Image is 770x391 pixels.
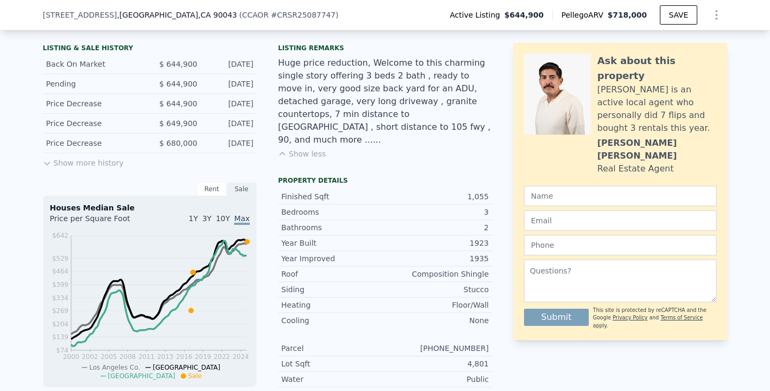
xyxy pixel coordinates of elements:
div: Price Decrease [46,118,141,129]
div: [DATE] [206,79,253,89]
div: 1923 [385,238,489,248]
div: [DATE] [206,138,253,148]
div: [PERSON_NAME] is an active local agent who personally did 7 flips and bought 3 rentals this year. [597,83,717,135]
div: None [385,315,489,326]
span: $ 644,900 [159,80,197,88]
span: Max [234,214,250,225]
div: Siding [281,284,385,295]
tspan: $399 [52,281,68,288]
div: Property details [278,176,492,185]
div: Rent [197,182,227,196]
div: [DATE] [206,59,253,69]
span: 3Y [202,214,211,223]
tspan: 2022 [214,353,230,361]
div: Price Decrease [46,98,141,109]
span: [STREET_ADDRESS] [43,10,117,20]
div: Price per Square Foot [50,213,150,230]
div: Finished Sqft [281,191,385,202]
span: , [GEOGRAPHIC_DATA] [117,10,237,20]
div: Real Estate Agent [597,162,674,175]
div: Listing remarks [278,44,492,52]
div: This site is protected by reCAPTCHA and the Google and apply. [593,307,717,330]
span: Sale [188,372,202,380]
div: 4,801 [385,358,489,369]
span: [GEOGRAPHIC_DATA] [108,372,175,380]
tspan: $269 [52,307,68,315]
tspan: $74 [56,347,68,354]
tspan: 2013 [157,353,174,361]
span: $718,000 [607,11,647,19]
div: Bathrooms [281,222,385,233]
a: Privacy Policy [613,315,648,320]
input: Name [524,186,717,206]
div: Sale [227,182,257,196]
span: Active Listing [450,10,504,20]
span: # CRSR25087747 [271,11,335,19]
tspan: 2016 [176,353,192,361]
div: Public [385,374,489,385]
span: Los Angeles Co. [89,364,140,371]
div: Cooling [281,315,385,326]
span: $ 644,900 [159,60,197,68]
tspan: 2000 [63,353,80,361]
div: Year Built [281,238,385,248]
div: [DATE] [206,98,253,109]
tspan: 2008 [119,353,136,361]
div: Composition Shingle [385,269,489,279]
div: 1935 [385,253,489,264]
div: Year Improved [281,253,385,264]
button: Submit [524,309,589,326]
div: [DATE] [206,118,253,129]
div: Price Decrease [46,138,141,148]
tspan: $464 [52,268,68,275]
div: [PHONE_NUMBER] [385,343,489,354]
tspan: 2024 [233,353,249,361]
span: $644,900 [504,10,544,20]
div: LISTING & SALE HISTORY [43,44,257,54]
div: Huge price reduction, Welcome to this charming single story offering 3 beds 2 bath , ready to mov... [278,57,492,146]
tspan: $204 [52,320,68,328]
div: Stucco [385,284,489,295]
span: 10Y [216,214,230,223]
span: 1Y [189,214,198,223]
span: , CA 90043 [198,11,237,19]
div: Floor/Wall [385,300,489,310]
div: Houses Median Sale [50,202,250,213]
tspan: 2002 [82,353,98,361]
tspan: $139 [52,333,68,341]
div: Back On Market [46,59,141,69]
div: ( ) [239,10,338,20]
span: CCAOR [242,11,269,19]
input: Email [524,210,717,231]
div: Roof [281,269,385,279]
span: [GEOGRAPHIC_DATA] [153,364,220,371]
div: 1,055 [385,191,489,202]
button: Show less [278,148,326,159]
tspan: $529 [52,255,68,262]
tspan: 2005 [101,353,117,361]
div: Heating [281,300,385,310]
div: 3 [385,207,489,217]
button: SAVE [660,5,697,25]
div: Lot Sqft [281,358,385,369]
span: $ 680,000 [159,139,197,147]
span: $ 644,900 [159,99,197,108]
span: $ 649,900 [159,119,197,128]
tspan: 2019 [195,353,211,361]
div: Pending [46,79,141,89]
button: Show Options [706,4,727,26]
tspan: $642 [52,232,68,239]
div: Bedrooms [281,207,385,217]
div: [PERSON_NAME] [PERSON_NAME] [597,137,717,162]
span: Pellego ARV [561,10,608,20]
a: Terms of Service [660,315,703,320]
div: Parcel [281,343,385,354]
div: 2 [385,222,489,233]
tspan: 2011 [138,353,155,361]
tspan: $334 [52,294,68,302]
input: Phone [524,235,717,255]
div: Ask about this property [597,53,717,83]
div: Water [281,374,385,385]
button: Show more history [43,153,124,168]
